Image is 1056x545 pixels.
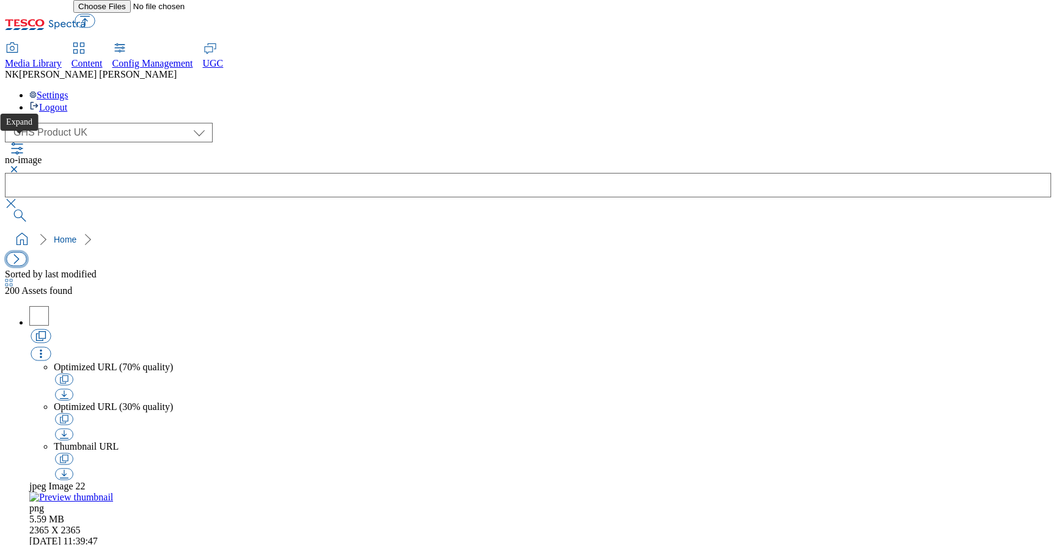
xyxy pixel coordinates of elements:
span: Config Management [112,58,193,68]
a: Config Management [112,43,193,69]
span: Content [71,58,103,68]
span: NK [5,69,19,79]
span: Resolution [29,525,81,535]
span: Assets found [5,285,72,296]
a: Logout [29,102,67,112]
span: Optimized URL (30% quality) [54,401,173,412]
span: UGC [203,58,224,68]
span: no-image [5,155,42,165]
span: Type [29,503,44,513]
span: Sorted by last modified [5,269,97,279]
span: Optimized URL (70% quality) [54,362,173,372]
img: Preview thumbnail [29,492,113,503]
span: Thumbnail URL [54,441,119,452]
a: Media Library [5,43,62,69]
span: Size [29,514,64,524]
a: Content [71,43,103,69]
a: Home [54,235,76,244]
a: UGC [203,43,224,69]
a: Preview thumbnail [29,492,1051,503]
span: jpeg Image 22 [29,481,86,491]
span: Media Library [5,58,62,68]
a: home [12,230,32,249]
nav: breadcrumb [5,228,1051,251]
a: Settings [29,90,68,100]
span: [PERSON_NAME] [PERSON_NAME] [19,69,177,79]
